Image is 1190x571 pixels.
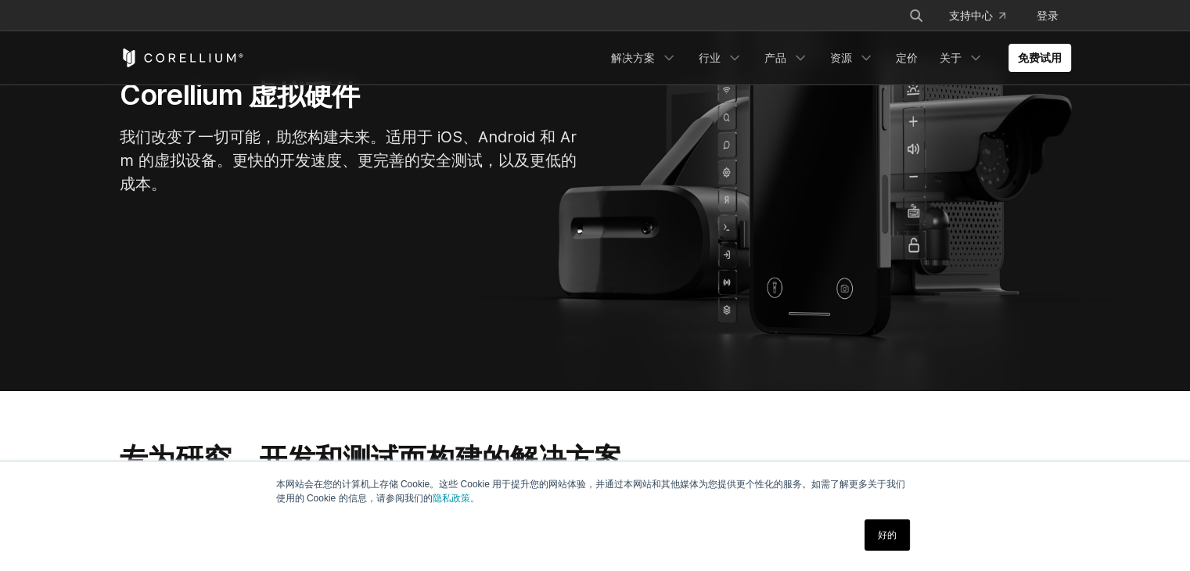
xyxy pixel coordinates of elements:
font: 专为研究、开发和测试而构建的解决方案。 [120,441,650,476]
div: 导航菜单 [890,2,1071,30]
font: 我们改变了一切可能，助您构建未来。适用于 iOS、Android 和 Arm 的虚拟设备。更快的开发速度、更完善的安全测试，以及更低的成本。 [120,127,577,193]
font: 关于 [940,51,962,64]
font: 解决方案 [611,51,655,64]
button: 搜索 [902,2,930,30]
div: 导航菜单 [602,44,1071,72]
font: Corellium 虚拟硬件 [120,77,360,112]
a: 科雷利姆之家 [120,48,244,67]
font: 好的 [878,530,897,540]
font: 支持中心 [949,9,993,22]
font: 定价 [896,51,918,64]
font: 登录 [1037,9,1059,22]
a: 好的 [865,519,910,551]
font: 本网站会在您的计算机上存储 Cookie。这些 Cookie 用于提升您的网站体验，并通过本网站和其他媒体为您提供更个性化的服务。如需了解更多关于我们使用的 Cookie 的信息，请参阅我们的 [276,479,906,504]
font: 行业 [699,51,721,64]
font: 免费试用 [1018,51,1062,64]
font: 资源 [830,51,852,64]
a: 隐私政策。 [433,493,480,504]
font: 产品 [764,51,786,64]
